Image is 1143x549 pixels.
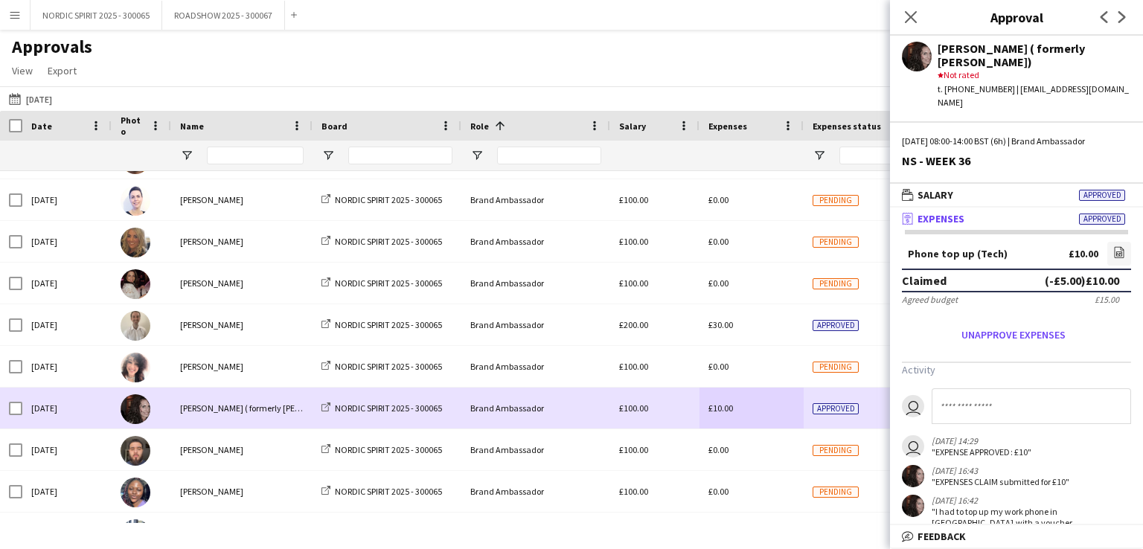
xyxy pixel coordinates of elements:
div: Not rated [938,68,1131,82]
div: [DATE] [22,263,112,304]
span: Expenses [918,212,964,225]
span: NORDIC SPIRIT 2025 - 300065 [335,361,442,372]
span: Pending [813,445,859,456]
span: £0.00 [708,361,729,372]
div: £15.00 [1095,294,1119,305]
span: Photo [121,115,144,137]
span: £100.00 [619,444,648,455]
a: View [6,61,39,80]
span: £100.00 [619,361,648,372]
div: [PERSON_NAME] ( formerly [PERSON_NAME]) [171,388,313,428]
div: [PERSON_NAME] [171,179,313,220]
div: "EXPENSE APPROVED: £10" [932,446,1031,457]
span: NORDIC SPIRIT 2025 - 300065 [335,236,442,247]
button: [DATE] [6,90,55,108]
span: £0.00 [708,236,729,247]
app-user-avatar: Carma Conroy Brown ( formerly Crossley) [902,465,924,487]
input: Expenses status Filter Input [839,147,899,164]
div: "I had to top up my work phone in [GEOGRAPHIC_DATA] with a voucher. No receipt for this. " [932,506,1085,539]
a: NORDIC SPIRIT 2025 - 300065 [321,194,442,205]
span: £100.00 [619,402,648,414]
span: View [12,64,33,77]
a: NORDIC SPIRIT 2025 - 300065 [321,277,442,289]
div: [PERSON_NAME] [171,304,313,345]
div: £10.00 [1069,248,1098,260]
span: Pending [813,487,859,498]
span: £0.00 [708,277,729,289]
span: Expenses status [813,121,881,132]
div: Brand Ambassador [461,346,610,387]
img: Cleo Gifford [121,186,150,216]
button: Open Filter Menu [470,149,484,162]
input: Role Filter Input [497,147,601,164]
div: [PERSON_NAME] [171,429,313,470]
a: NORDIC SPIRIT 2025 - 300065 [321,402,442,414]
span: Pending [813,362,859,373]
div: (-£5.00) £10.00 [1045,273,1119,288]
span: Date [31,121,52,132]
div: [DATE] 16:43 [932,465,1069,476]
div: [DATE] 16:42 [932,495,1085,506]
span: Pending [813,278,859,289]
button: ROADSHOW 2025 - 300067 [162,1,285,30]
span: £200.00 [619,319,648,330]
span: Salary [619,121,646,132]
span: Approved [813,403,859,414]
img: Olamide Balogun [121,478,150,507]
img: Adam Mather [121,311,150,341]
div: [DATE] [22,221,112,262]
button: Open Filter Menu [321,149,335,162]
a: NORDIC SPIRIT 2025 - 300065 [321,444,442,455]
h3: Activity [902,363,1131,376]
app-user-avatar: Carma Conroy Brown ( formerly Crossley) [902,495,924,517]
mat-expansion-panel-header: ExpensesApproved [890,208,1143,230]
span: NORDIC SPIRIT 2025 - 300065 [335,277,442,289]
span: Expenses [708,121,747,132]
span: Pending [813,195,859,206]
mat-expansion-panel-header: SalaryApproved [890,184,1143,206]
button: Open Filter Menu [180,149,193,162]
span: £30.00 [708,319,733,330]
div: t. [PHONE_NUMBER] | [EMAIL_ADDRESS][DOMAIN_NAME] [938,83,1131,109]
div: Phone top up (Tech) [908,248,1008,260]
div: NS - WEEK 36 [902,154,1131,167]
app-user-avatar: Closer Payroll [902,435,924,457]
div: Brand Ambassador [461,304,610,345]
span: NORDIC SPIRIT 2025 - 300065 [335,194,442,205]
span: Pending [813,237,859,248]
span: Export [48,64,77,77]
img: George Tom [121,519,150,549]
span: Salary [918,188,953,202]
span: Role [470,121,489,132]
span: Name [180,121,204,132]
a: NORDIC SPIRIT 2025 - 300065 [321,361,442,372]
span: £0.00 [708,194,729,205]
div: [DATE] [22,388,112,428]
span: £100.00 [619,486,648,497]
span: NORDIC SPIRIT 2025 - 300065 [335,486,442,497]
img: Muaaz Riaz [121,436,150,466]
div: Claimed [902,273,947,288]
div: [PERSON_NAME] ( formerly [PERSON_NAME]) [938,42,1131,68]
a: Export [42,61,83,80]
div: Brand Ambassador [461,263,610,304]
a: NORDIC SPIRIT 2025 - 300065 [321,486,442,497]
div: [DATE] [22,346,112,387]
span: NORDIC SPIRIT 2025 - 300065 [335,319,442,330]
span: Board [321,121,348,132]
div: [PERSON_NAME] [171,346,313,387]
span: Approved [1079,190,1125,201]
div: [DATE] [22,429,112,470]
div: [DATE] 14:29 [932,435,1031,446]
div: [DATE] [22,471,112,512]
div: [PERSON_NAME] [171,263,313,304]
div: Brand Ambassador [461,388,610,428]
img: Nabila Hamici [121,353,150,382]
input: Name Filter Input [207,147,304,164]
span: £10.00 [708,402,733,414]
mat-expansion-panel-header: Feedback [890,525,1143,548]
div: "EXPENSES CLAIM submitted for £10" [932,476,1069,487]
a: NORDIC SPIRIT 2025 - 300065 [321,319,442,330]
span: £100.00 [619,236,648,247]
div: [PERSON_NAME] [171,221,313,262]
